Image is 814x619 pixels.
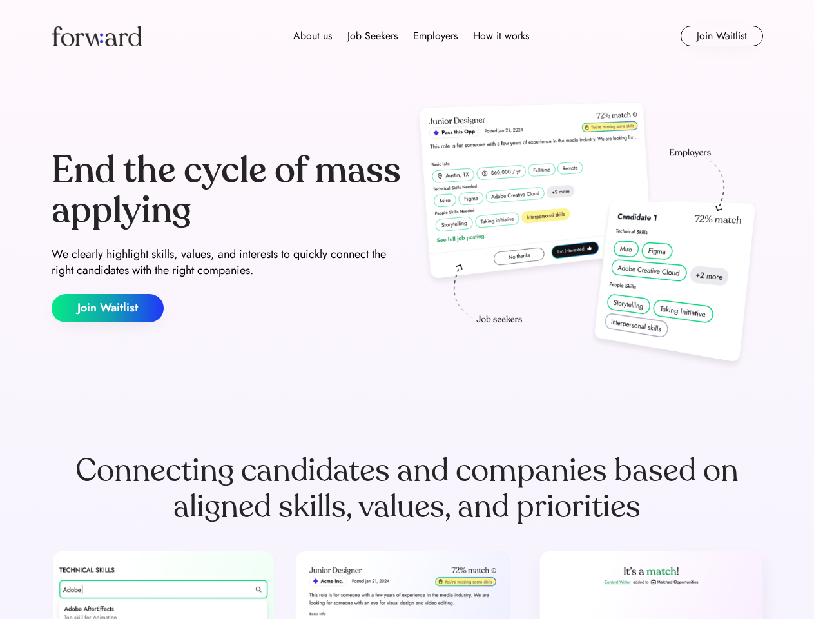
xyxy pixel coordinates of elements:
div: How it works [473,28,529,44]
div: Connecting candidates and companies based on aligned skills, values, and priorities [52,453,763,525]
div: End the cycle of mass applying [52,151,402,230]
button: Join Waitlist [681,26,763,46]
img: hero-image.png [412,98,763,375]
button: Join Waitlist [52,294,164,322]
div: Employers [413,28,458,44]
div: We clearly highlight skills, values, and interests to quickly connect the right candidates with t... [52,246,402,279]
img: Forward logo [52,26,142,46]
div: Job Seekers [347,28,398,44]
div: About us [293,28,332,44]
